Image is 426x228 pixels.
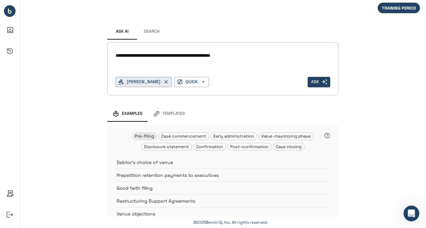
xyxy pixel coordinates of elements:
button: [PERSON_NAME] [116,77,172,87]
span: TRAINING PERIOD [378,5,420,11]
span: Early administration [211,133,257,139]
button: Ask [308,77,330,87]
iframe: Intercom live chat [404,206,419,221]
p: Prepetition retention payments to executives [117,172,314,179]
div: We are not billing you for your initial period of in-app activity. [378,3,423,13]
span: Value-maximizing phase [259,133,314,139]
div: Case closing [273,143,305,151]
div: Good faith filing [115,181,331,194]
div: Prepetition retention payments to executives [115,169,331,181]
div: Value-maximizing phase [259,132,314,140]
span: Disclosure statement [142,144,192,149]
div: examples and templates tabs [107,106,338,122]
span: Case commencement [159,133,209,139]
div: Restructuring Support Agreements [115,194,331,207]
div: Early administration [211,132,257,140]
button: QUICK [174,77,209,87]
span: Pre-filing [132,133,157,139]
span: Case closing [273,144,304,149]
button: Search [137,24,167,40]
span: Ask AI [116,29,128,34]
span: Post-confirmation [228,144,271,149]
div: Disclosure statement [141,143,192,151]
div: Pre-filing [132,132,157,140]
div: Debtor's choice of venue [115,156,331,169]
span: Templates [162,111,185,116]
p: Restructuring Support Agreements [117,198,314,204]
span: Examples [122,111,143,116]
p: Good faith filing [117,185,314,191]
div: Confirmation [194,143,226,151]
div: Venue objections [115,207,331,220]
p: Venue objections [117,211,314,217]
p: Debtor's choice of venue [117,159,314,166]
div: Post-confirmation [228,143,272,151]
span: Confirmation [194,144,226,149]
div: Case commencement [159,132,209,140]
